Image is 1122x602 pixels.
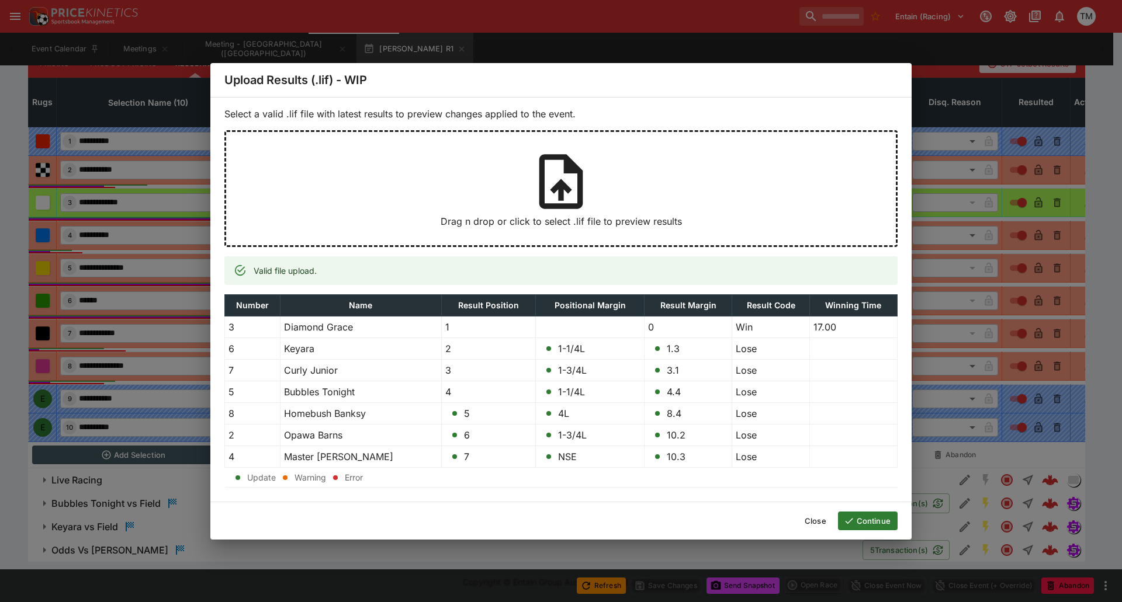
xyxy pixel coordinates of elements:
[667,363,679,377] p: 3.1
[648,320,654,334] p: 0
[558,385,585,399] p: 1-1/4L
[736,385,757,399] p: Lose
[228,342,234,356] p: 6
[809,294,897,316] th: Winning Time
[228,385,234,399] p: 5
[295,471,326,483] p: Warning
[284,406,366,420] p: Homebush Banksy
[558,363,587,377] p: 1-3/4L
[228,428,234,442] p: 2
[445,320,449,334] p: 1
[464,406,470,420] p: 5
[558,450,577,464] p: NSE
[225,294,280,316] th: Number
[736,428,757,442] p: Lose
[558,428,587,442] p: 1-3/4L
[441,294,535,316] th: Result Position
[667,385,681,399] p: 4.4
[441,214,682,228] p: Drag n drop or click to select .lif file to preview results
[736,406,757,420] p: Lose
[667,406,681,420] p: 8.4
[228,363,234,377] p: 7
[464,450,469,464] p: 7
[224,107,898,121] p: Select a valid .lif file with latest results to preview changes applied to the event.
[284,342,314,356] p: Keyara
[254,260,317,281] div: Valid file upload.
[558,342,585,356] p: 1-1/4L
[558,406,569,420] p: 4L
[736,342,757,356] p: Lose
[284,320,353,334] p: Diamond Grace
[228,450,234,464] p: 4
[247,471,276,483] p: Update
[813,320,836,334] p: 17.00
[284,428,342,442] p: Opawa Barns
[667,450,685,464] p: 10.3
[736,450,757,464] p: Lose
[464,428,470,442] p: 6
[280,294,442,316] th: Name
[284,450,393,464] p: Master [PERSON_NAME]
[736,363,757,377] p: Lose
[536,294,645,316] th: Positional Margin
[445,342,451,356] p: 2
[645,294,732,316] th: Result Margin
[284,363,338,377] p: Curly Junior
[228,406,234,420] p: 8
[445,363,451,377] p: 3
[667,342,680,356] p: 1.3
[445,385,451,399] p: 4
[667,428,685,442] p: 10.2
[210,63,912,97] div: Upload Results (.lif) - WIP
[736,320,753,334] p: Win
[798,511,833,530] button: Close
[228,320,234,334] p: 3
[284,385,355,399] p: Bubbles Tonight
[345,471,363,483] p: Error
[732,294,809,316] th: Result Code
[838,511,898,530] button: Continue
